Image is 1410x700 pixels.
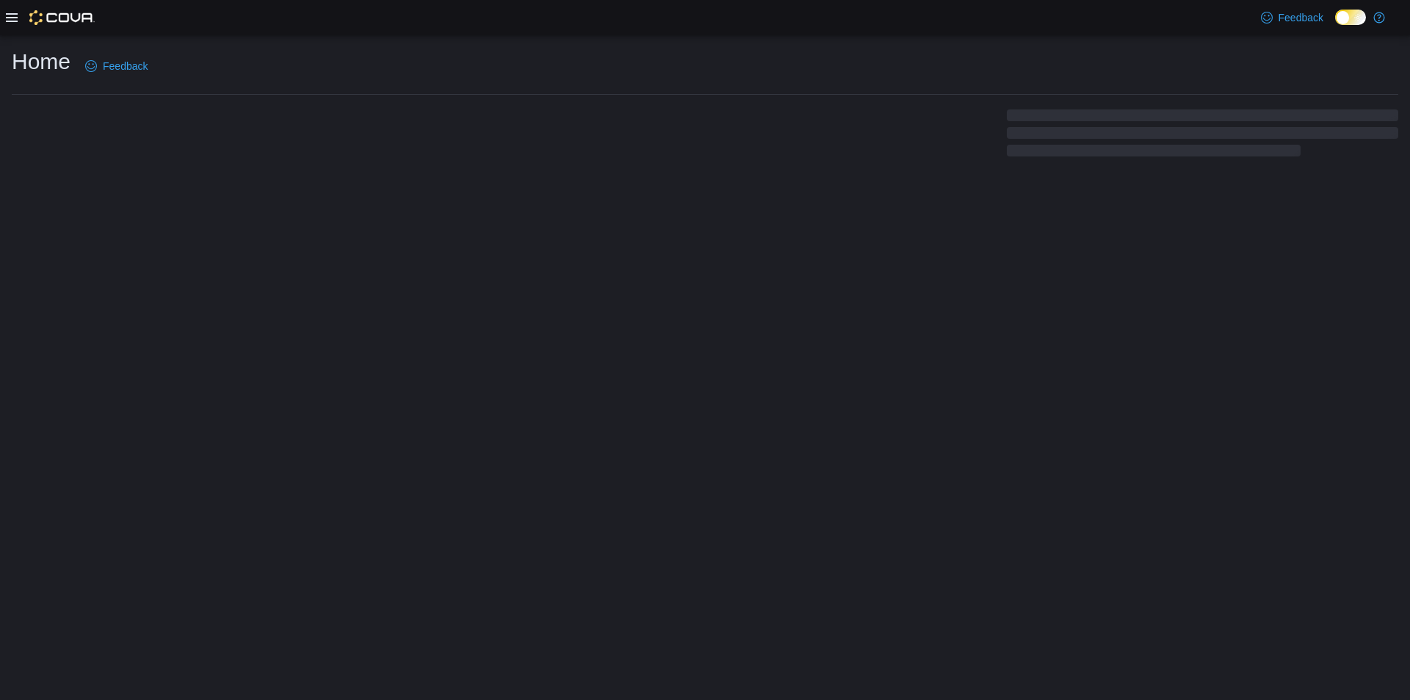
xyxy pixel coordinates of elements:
span: Dark Mode [1335,25,1336,26]
a: Feedback [1255,3,1329,32]
input: Dark Mode [1335,10,1366,25]
span: Feedback [103,59,148,73]
a: Feedback [79,51,153,81]
span: Feedback [1279,10,1323,25]
h1: Home [12,47,70,76]
img: Cova [29,10,95,25]
span: Loading [1007,112,1398,159]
